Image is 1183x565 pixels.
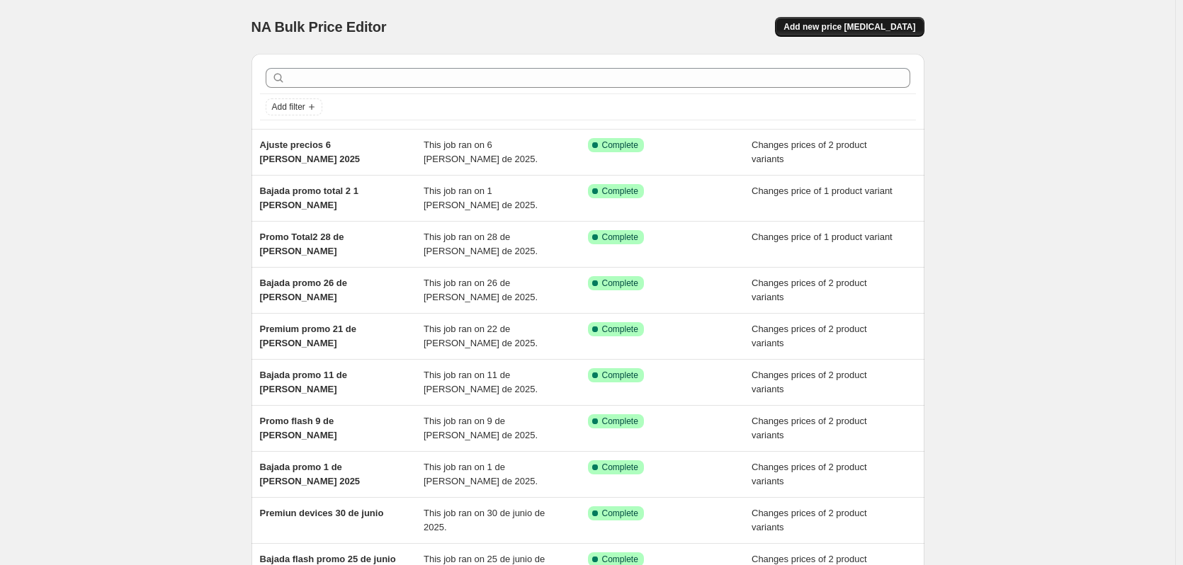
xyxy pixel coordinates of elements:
span: This job ran on 26 de [PERSON_NAME] de 2025. [424,278,538,302]
button: Add new price [MEDICAL_DATA] [775,17,924,37]
span: Changes prices of 2 product variants [752,278,867,302]
span: Bajada promo 26 de [PERSON_NAME] [260,278,348,302]
span: Bajada promo 1 de [PERSON_NAME] 2025 [260,462,361,486]
span: This job ran on 30 de junio de 2025. [424,508,545,532]
span: Complete [602,139,638,151]
span: Complete [602,232,638,243]
span: Changes prices of 2 product variants [752,508,867,532]
span: Bajada flash promo 25 de junio [260,554,396,564]
span: Changes price of 1 product variant [752,186,893,196]
span: Premiun devices 30 de junio [260,508,384,518]
span: This job ran on 22 de [PERSON_NAME] de 2025. [424,324,538,348]
span: This job ran on 9 de [PERSON_NAME] de 2025. [424,416,538,440]
span: Premium promo 21 de [PERSON_NAME] [260,324,357,348]
span: Changes prices of 2 product variants [752,370,867,394]
span: This job ran on 11 de [PERSON_NAME] de 2025. [424,370,538,394]
span: Changes prices of 2 product variants [752,324,867,348]
span: This job ran on 6 [PERSON_NAME] de 2025. [424,139,538,164]
span: Changes prices of 2 product variants [752,416,867,440]
span: Complete [602,462,638,473]
span: NA Bulk Price Editor [251,19,387,35]
span: This job ran on 1 [PERSON_NAME] de 2025. [424,186,538,210]
span: Complete [602,554,638,565]
span: Complete [602,324,638,335]
span: Complete [602,508,638,519]
span: Complete [602,278,638,289]
span: Ajuste precios 6 [PERSON_NAME] 2025 [260,139,361,164]
span: Complete [602,370,638,381]
span: Changes prices of 2 product variants [752,462,867,486]
span: Add filter [272,101,305,113]
span: Add new price [MEDICAL_DATA] [783,21,915,33]
span: This job ran on 28 de [PERSON_NAME] de 2025. [424,232,538,256]
button: Add filter [266,98,322,115]
span: Bajada promo total 2 1 [PERSON_NAME] [260,186,358,210]
span: Changes price of 1 product variant [752,232,893,242]
span: Promo flash 9 de [PERSON_NAME] [260,416,337,440]
span: This job ran on 1 de [PERSON_NAME] de 2025. [424,462,538,486]
span: Promo Total2 28 de [PERSON_NAME] [260,232,344,256]
span: Complete [602,186,638,197]
span: Complete [602,416,638,427]
span: Bajada promo 11 de [PERSON_NAME] [260,370,348,394]
span: Changes prices of 2 product variants [752,139,867,164]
